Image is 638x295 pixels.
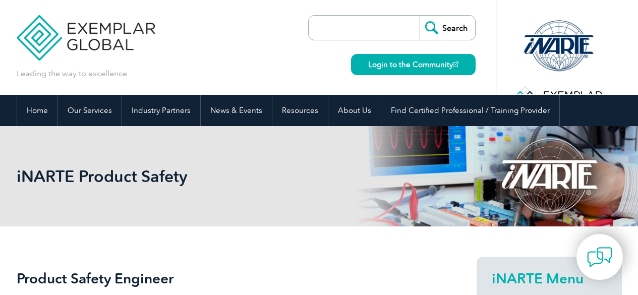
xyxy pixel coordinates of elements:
a: Resources [272,95,328,126]
a: About Us [328,95,381,126]
h2: iNARTE Menu [492,270,607,286]
a: Industry Partners [122,95,200,126]
p: Leading the way to excellence [17,68,127,79]
a: Home [17,95,57,126]
input: Search [420,16,475,40]
a: Our Services [58,95,122,126]
a: Login to the Community [351,54,476,75]
img: open_square.png [453,62,458,67]
a: Find Certified Professional / Training Provider [381,95,559,126]
a: News & Events [201,95,272,126]
h1: iNARTE Product Safety [17,166,404,186]
h2: Product Safety Engineer [17,270,440,286]
img: contact-chat.png [587,245,612,270]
